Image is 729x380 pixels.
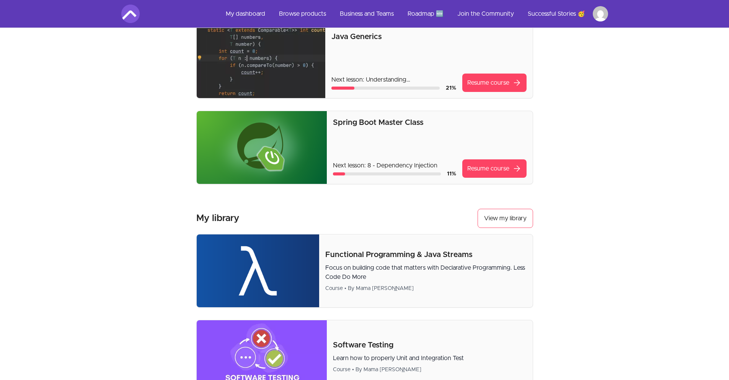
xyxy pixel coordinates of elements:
p: Java Generics [331,31,526,42]
h3: My library [196,212,239,224]
p: Next lesson: 8 - Dependency Injection [333,161,456,170]
a: Business and Teams [334,5,400,23]
nav: Main [220,5,608,23]
p: Software Testing [333,340,526,351]
a: Browse products [273,5,332,23]
p: Functional Programming & Java Streams [325,249,527,260]
img: Product image for Spring Boot Master Class [197,111,327,184]
a: Product image for Functional Programming & Java Streams Functional Programming & Java StreamsFocu... [196,234,533,308]
a: Resume coursearrow_forward [462,74,527,92]
span: arrow_forward [512,164,522,173]
p: Learn how to properly Unit and Integration Test [333,354,526,363]
img: Product image for Java Generics [197,25,326,98]
div: Course progress [331,87,439,90]
a: Resume coursearrow_forward [462,159,527,178]
a: Successful Stories 🥳 [522,5,591,23]
img: Amigoscode logo [121,5,140,23]
div: Course • By Mama [PERSON_NAME] [333,366,526,373]
a: View my library [478,209,533,228]
a: Roadmap 🆕 [401,5,450,23]
img: Profile image for Olga Isela [593,6,608,21]
a: My dashboard [220,5,271,23]
div: Course progress [333,172,440,175]
p: Spring Boot Master Class [333,117,526,128]
p: Focus on building code that matters with Declarative Programming. Less Code Do More [325,263,527,282]
img: Product image for Functional Programming & Java Streams [197,234,319,307]
a: Join the Community [451,5,520,23]
p: Next lesson: Understanding ClassCastExeption [331,75,456,84]
span: 11 % [447,171,456,177]
span: 21 % [446,85,456,91]
div: Course • By Mama [PERSON_NAME] [325,285,527,292]
span: arrow_forward [512,78,522,87]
